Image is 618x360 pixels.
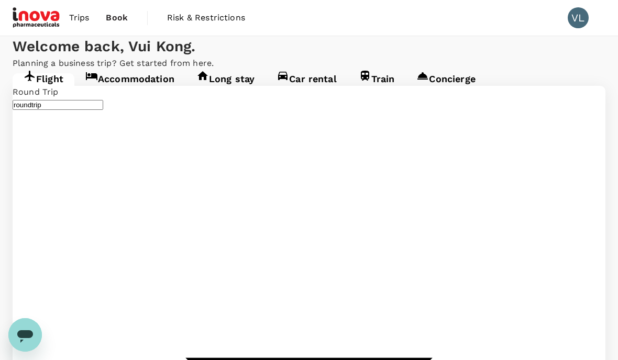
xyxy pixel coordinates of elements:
[74,73,185,92] a: Accommodation
[13,57,605,70] p: Planning a business trip? Get started from here.
[348,73,406,92] a: Train
[266,73,348,92] a: Car rental
[13,6,61,29] img: iNova Pharmaceuticals
[13,36,605,57] div: Welcome back , Vui Kong .
[167,12,245,24] span: Risk & Restrictions
[568,7,589,28] div: VL
[13,86,605,98] div: Round Trip
[8,318,42,352] iframe: Button to launch messaging window
[405,73,486,92] a: Concierge
[185,73,266,92] a: Long stay
[13,73,74,92] a: Flight
[69,12,90,24] span: Trips
[106,12,128,24] span: Book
